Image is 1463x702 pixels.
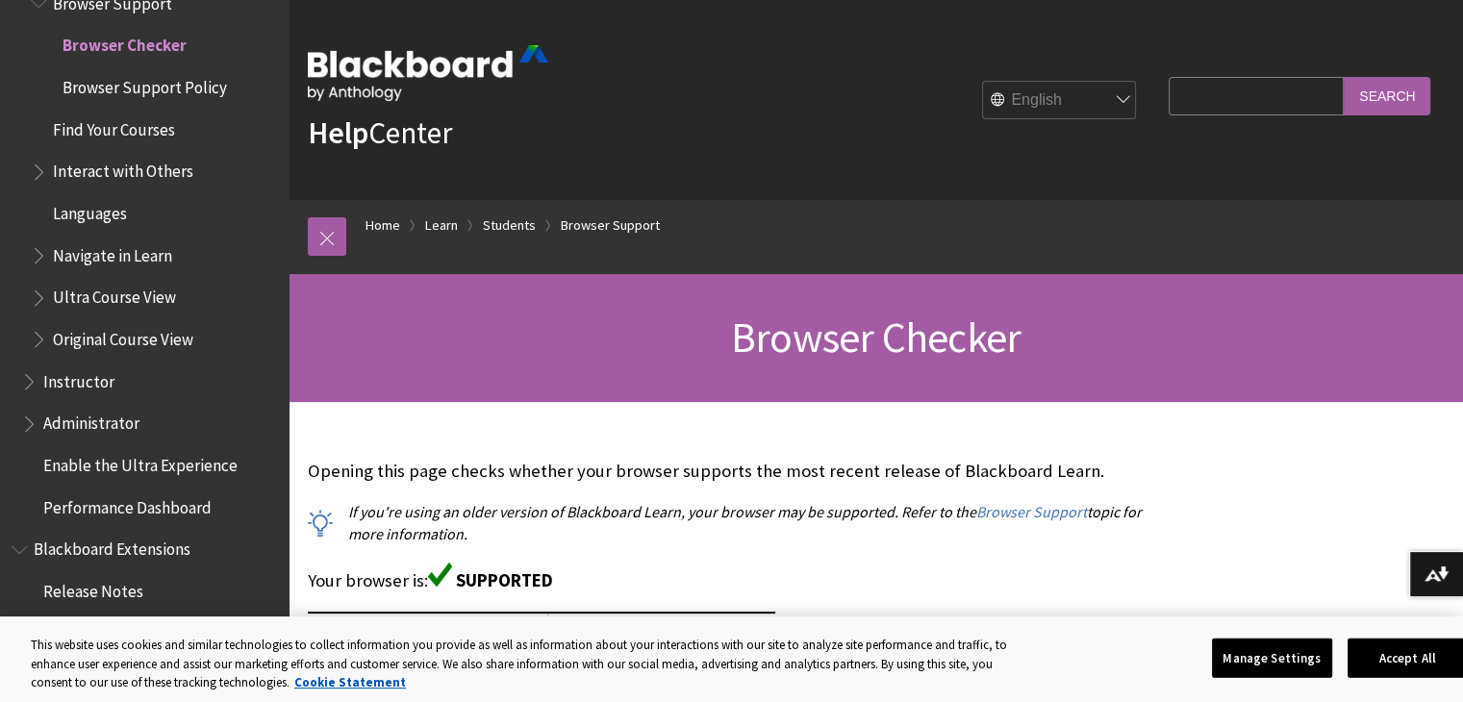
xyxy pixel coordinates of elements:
[976,502,1087,522] a: Browser Support
[308,501,1159,544] p: If you're using an older version of Blackboard Learn, your browser may be supported. Refer to the...
[43,449,238,475] span: Enable the Ultra Experience
[483,213,536,238] a: Students
[308,459,1159,484] p: Opening this page checks whether your browser supports the most recent release of Blackboard Learn.
[43,491,212,517] span: Performance Dashboard
[456,569,553,591] span: SUPPORTED
[1212,638,1332,678] button: Manage Settings
[308,563,1159,593] p: Your browser is:
[53,239,172,265] span: Navigate in Learn
[425,213,458,238] a: Learn
[53,282,176,308] span: Ultra Course View
[63,71,227,97] span: Browser Support Policy
[53,156,193,182] span: Interact with Others
[308,45,548,101] img: Blackboard by Anthology
[561,213,660,238] a: Browser Support
[294,674,406,690] a: More information about your privacy, opens in a new tab
[53,197,127,223] span: Languages
[31,636,1024,692] div: This website uses cookies and similar technologies to collect information you provide as well as ...
[53,113,175,139] span: Find Your Courses
[983,82,1137,120] select: Site Language Selector
[308,613,548,663] td: Operating System
[428,563,452,587] img: Green supported icon
[366,213,400,238] a: Home
[34,534,190,560] span: Blackboard Extensions
[308,113,368,152] strong: Help
[731,311,1021,364] span: Browser Checker
[63,30,187,56] span: Browser Checker
[43,575,143,601] span: Release Notes
[308,113,452,152] a: HelpCenter
[53,323,193,349] span: Original Course View
[43,365,114,391] span: Instructor
[43,408,139,434] span: Administrator
[1344,77,1430,114] input: Search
